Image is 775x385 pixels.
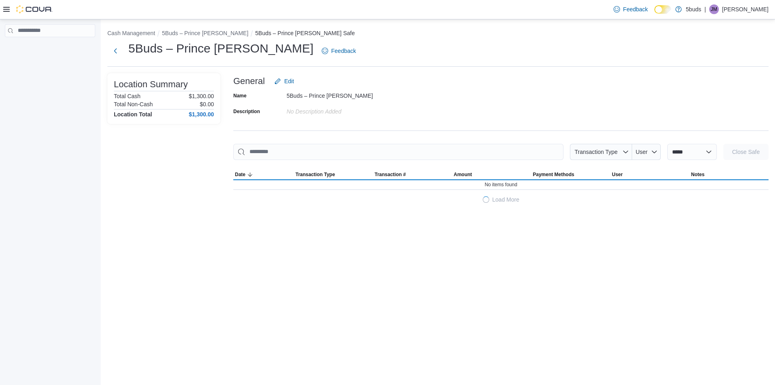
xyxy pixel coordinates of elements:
span: Notes [691,171,704,178]
img: Cova [16,5,52,13]
h3: General [233,76,265,86]
span: Amount [454,171,472,178]
p: | [704,4,706,14]
span: Payment Methods [533,171,574,178]
span: Edit [284,77,294,85]
div: No Description added [287,105,395,115]
nav: An example of EuiBreadcrumbs [107,29,769,39]
button: Date [233,170,294,179]
span: Load More [492,196,519,204]
h1: 5Buds – Prince [PERSON_NAME] [128,40,314,57]
span: Transaction Type [574,149,618,155]
a: Feedback [610,1,651,17]
div: Jeff Markling [709,4,719,14]
h4: Location Total [114,111,152,118]
button: Next [107,43,124,59]
h6: Total Non-Cash [114,101,153,107]
p: $0.00 [200,101,214,107]
button: Transaction Type [570,144,632,160]
button: Close Safe [723,144,769,160]
button: LoadingLoad More [233,191,769,208]
input: This is a search bar. As you type, the results lower in the page will automatically filter. [233,144,563,160]
button: Amount [452,170,531,179]
button: Edit [271,73,297,89]
span: Transaction Type [295,171,335,178]
h6: Total Cash [114,93,140,99]
button: 5Buds – Prince [PERSON_NAME] [162,30,248,36]
p: [PERSON_NAME] [722,4,769,14]
span: Feedback [331,47,356,55]
p: 5buds [686,4,701,14]
div: 5Buds – Prince [PERSON_NAME] [287,89,395,99]
h4: $1,300.00 [189,111,214,118]
button: Notes [689,170,769,179]
a: Feedback [318,43,359,59]
button: User [632,144,661,160]
button: Transaction Type [294,170,373,179]
span: JM [711,4,717,14]
span: User [636,149,648,155]
nav: Complex example [5,39,95,58]
button: Cash Management [107,30,155,36]
h3: Location Summary [114,80,188,89]
label: Description [233,108,260,115]
button: Payment Methods [531,170,610,179]
span: Feedback [623,5,648,13]
label: Name [233,93,247,99]
span: Transaction # [375,171,406,178]
button: User [610,170,689,179]
p: $1,300.00 [189,93,214,99]
span: Close Safe [732,148,760,156]
input: Dark Mode [654,5,671,14]
span: No items found [485,181,517,188]
span: Date [235,171,245,178]
span: User [612,171,623,178]
button: 5Buds – Prince [PERSON_NAME] Safe [255,30,355,36]
button: Transaction # [373,170,452,179]
span: Loading [481,195,490,204]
